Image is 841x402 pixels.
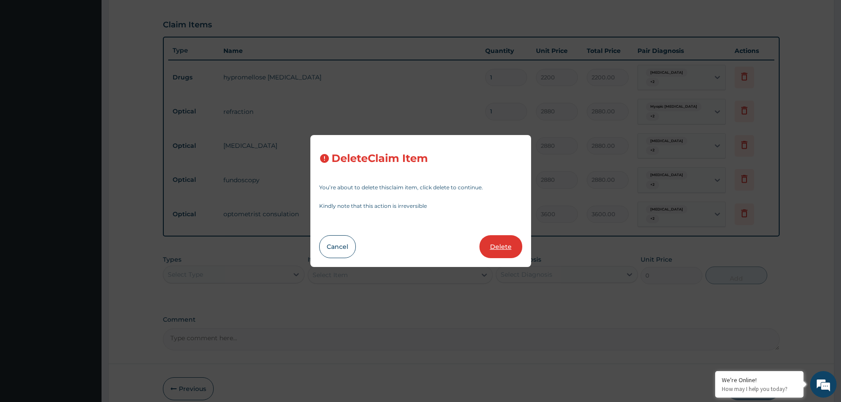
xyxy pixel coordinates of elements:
[46,49,148,61] div: Chat with us now
[479,235,522,258] button: Delete
[332,153,428,165] h3: Delete Claim Item
[145,4,166,26] div: Minimize live chat window
[722,385,797,393] p: How may I help you today?
[16,44,36,66] img: d_794563401_company_1708531726252_794563401
[4,241,168,272] textarea: Type your message and hit 'Enter'
[722,376,797,384] div: We're Online!
[319,203,522,209] p: Kindly note that this action is irreversible
[319,235,356,258] button: Cancel
[51,111,122,200] span: We're online!
[319,185,522,190] p: You’re about to delete this claim item , click delete to continue.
